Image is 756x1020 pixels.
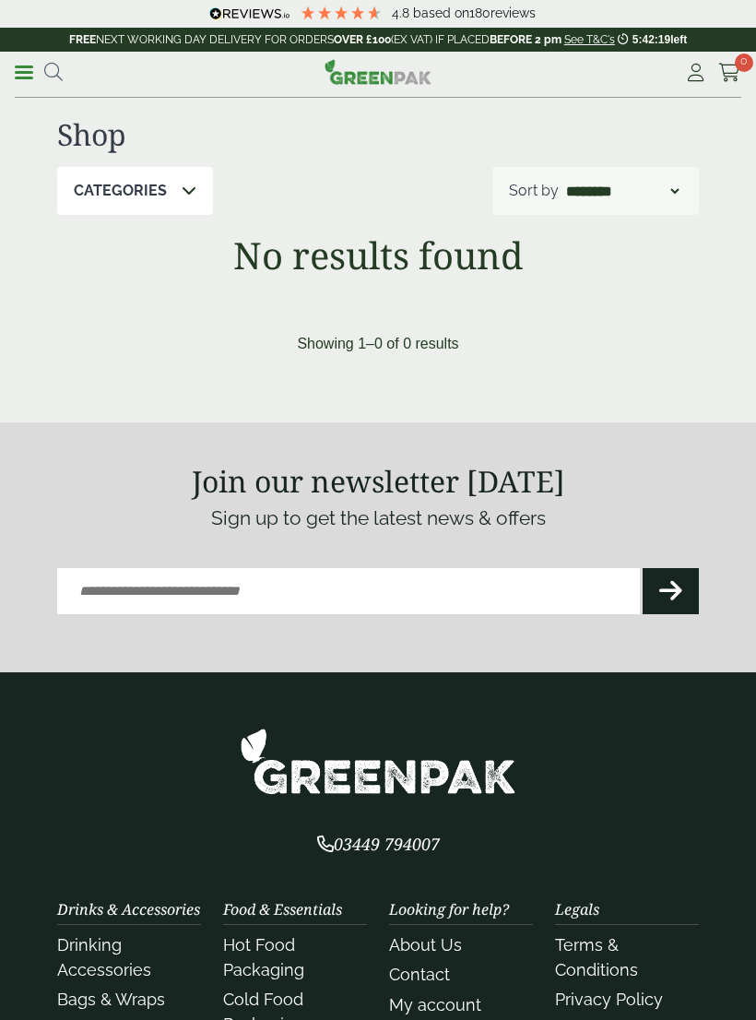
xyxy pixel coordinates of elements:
span: 4.8 [392,6,413,20]
div: 4.78 Stars [300,5,383,21]
a: Bags & Wraps [57,990,165,1009]
i: Cart [718,64,741,82]
a: About Us [389,935,462,955]
span: 0 [735,53,753,72]
span: left [670,33,687,46]
i: My Account [684,64,707,82]
a: My account [389,995,481,1014]
select: Shop order [562,180,682,202]
img: GreenPak Supplies [325,59,431,85]
h1: No results found [57,233,699,278]
a: Drinking Accessories [57,935,151,979]
strong: BEFORE 2 pm [490,33,561,46]
img: REVIEWS.io [209,7,289,20]
span: Based on [413,6,469,20]
p: Categories [74,180,167,202]
p: Sign up to get the latest news & offers [57,504,699,533]
span: 5:42:19 [632,33,670,46]
span: 03449 794007 [317,833,440,855]
a: Hot Food Packaging [223,935,304,979]
strong: FREE [69,33,96,46]
span: 180 [469,6,490,20]
a: Privacy Policy [555,990,663,1009]
a: Contact [389,965,450,984]
a: 03449 794007 [317,836,440,854]
p: Showing 1–0 of 0 results [297,333,458,355]
span: reviews [490,6,536,20]
a: Terms & Conditions [555,935,638,979]
a: 0 [718,59,741,87]
img: GreenPak Supplies [240,728,516,795]
strong: OVER £100 [334,33,391,46]
p: Sort by [509,180,559,202]
a: See T&C's [564,33,615,46]
strong: Join our newsletter [DATE] [192,461,565,501]
h1: Shop [57,117,699,152]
